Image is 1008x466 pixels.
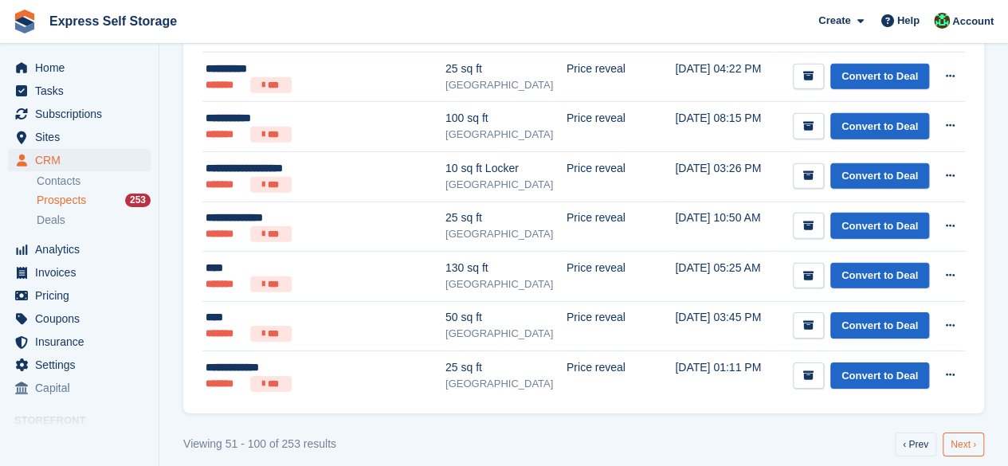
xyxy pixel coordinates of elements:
td: Price reveal [567,52,675,102]
a: menu [8,149,151,171]
span: Tasks [35,80,131,102]
a: menu [8,307,151,330]
td: [DATE] 03:26 PM [675,151,771,202]
div: [GEOGRAPHIC_DATA] [445,77,567,93]
span: Create [818,13,850,29]
td: [DATE] 03:45 PM [675,301,771,351]
div: [GEOGRAPHIC_DATA] [445,127,567,143]
td: [DATE] 04:22 PM [675,52,771,102]
a: menu [8,261,151,284]
td: Price reveal [567,351,675,401]
a: Convert to Deal [830,362,929,389]
span: Prospects [37,193,86,208]
a: Next [943,433,984,456]
a: menu [8,126,151,148]
span: Capital [35,377,131,399]
span: Pricing [35,284,131,307]
td: [DATE] 10:50 AM [675,202,771,252]
span: CRM [35,149,131,171]
div: [GEOGRAPHIC_DATA] [445,376,567,392]
span: Coupons [35,307,131,330]
a: Convert to Deal [830,163,929,190]
td: [DATE] 08:15 PM [675,102,771,152]
div: 253 [125,194,151,207]
span: Account [952,14,994,29]
a: Deals [37,212,151,229]
span: Analytics [35,238,131,260]
a: menu [8,377,151,399]
a: menu [8,238,151,260]
span: Settings [35,354,131,376]
td: Price reveal [567,252,675,302]
a: Convert to Deal [830,113,929,139]
span: Sites [35,126,131,148]
a: Convert to Deal [830,64,929,90]
a: menu [8,103,151,125]
a: Convert to Deal [830,213,929,239]
div: 25 sq ft [445,210,567,226]
span: Insurance [35,331,131,353]
a: menu [8,57,151,79]
a: Previous [895,433,936,456]
td: Price reveal [567,151,675,202]
a: Contacts [37,174,151,189]
span: Subscriptions [35,103,131,125]
td: [DATE] 05:25 AM [675,252,771,302]
a: Express Self Storage [43,8,183,34]
div: 25 sq ft [445,359,567,376]
a: Prospects 253 [37,192,151,209]
td: Price reveal [567,102,675,152]
div: 100 sq ft [445,110,567,127]
a: menu [8,331,151,353]
td: Price reveal [567,301,675,351]
div: 25 sq ft [445,61,567,77]
a: menu [8,80,151,102]
div: 50 sq ft [445,309,567,326]
span: Storefront [14,413,159,429]
a: Convert to Deal [830,263,929,289]
div: 10 sq ft Locker [445,160,567,177]
a: menu [8,354,151,376]
div: Viewing 51 - 100 of 253 results [183,436,336,452]
a: Convert to Deal [830,312,929,339]
span: Invoices [35,261,131,284]
img: Shakiyra Davis [934,13,950,29]
div: [GEOGRAPHIC_DATA] [445,276,567,292]
span: Deals [37,213,65,228]
div: 130 sq ft [445,260,567,276]
div: [GEOGRAPHIC_DATA] [445,177,567,193]
span: Help [897,13,920,29]
div: [GEOGRAPHIC_DATA] [445,326,567,342]
nav: Pages [892,433,987,456]
img: stora-icon-8386f47178a22dfd0bd8f6a31ec36ba5ce8667c1dd55bd0f319d3a0aa187defe.svg [13,10,37,33]
span: Home [35,57,131,79]
div: [GEOGRAPHIC_DATA] [445,226,567,242]
td: Price reveal [567,202,675,252]
a: menu [8,284,151,307]
td: [DATE] 01:11 PM [675,351,771,401]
